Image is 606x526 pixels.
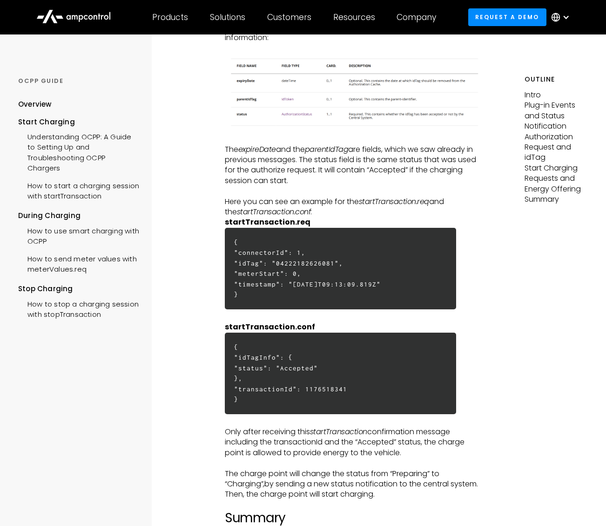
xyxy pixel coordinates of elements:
[237,206,311,217] em: startTransaction.conf
[225,197,482,218] p: Here you can see an example for the and the :
[225,217,310,227] strong: startTransaction.req
[225,321,315,332] strong: startTransaction.conf
[225,186,482,196] p: ‍
[225,500,482,510] p: ‍
[333,12,375,22] div: Resources
[18,294,139,322] a: How to stop a charging session with stopTransaction
[225,312,482,322] p: ‍
[18,211,139,221] div: During Charging
[225,53,482,129] img: OCPP idTagInfo message fields
[525,132,588,163] p: Authorization Request and idTag
[18,221,139,249] a: How to use smart charging with OCPP
[525,194,588,205] p: Summary
[18,77,139,85] div: OCPP GUIDE
[225,458,482,468] p: ‍
[225,510,482,526] h2: Summary
[210,12,245,22] div: Solutions
[238,144,276,155] em: expireDate
[305,144,349,155] em: parentIdTag
[152,12,188,22] div: Products
[525,100,588,131] p: Plug-in Events and Status Notification
[225,144,482,186] p: The and the are fields, which we saw already in previous messages. The status field is the same s...
[225,134,482,144] p: ‍
[225,469,482,500] p: The charge point will change the status from “Preparing” to “Charging” by sending a new status no...
[310,426,367,437] em: startTransaction
[18,176,139,204] a: How to start a charging session with startTransaction
[525,75,588,84] h5: Outline
[18,284,139,294] div: Stop Charging
[267,12,311,22] div: Customers
[225,417,482,427] p: ‍
[397,12,436,22] div: Company
[263,478,265,489] em: ,
[468,8,546,26] a: Request a demo
[225,228,456,309] h6: { "connectorId": 1, "idTag": "04222182626081", "meterStart": 0, "timestamp": "[DATE]T09:13:09.819...
[18,249,139,277] a: How to send meter values with meterValues.req
[359,196,429,207] em: startTransaction.req
[225,427,482,458] p: Only after receiving this confirmation message including the transactionId and the “Accepted” sta...
[525,163,588,194] p: Start Charging Requests and Energy Offering
[525,90,588,100] p: Intro
[18,99,52,109] div: Overview
[18,127,139,176] a: Understanding OCPP: A Guide to Setting Up and Troubleshooting OCPP Chargers
[18,117,139,127] div: Start Charging
[225,333,456,414] h6: { "idTagInfo": { "status": "Accepted" }, "transactionId": 1176518341 }
[18,99,52,116] a: Overview
[225,217,482,227] p: ‍
[225,43,482,53] p: ‍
